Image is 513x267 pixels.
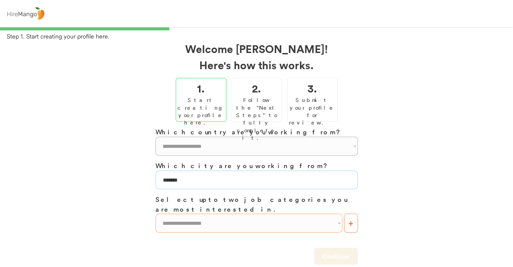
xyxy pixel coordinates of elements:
div: 33% [1,27,512,30]
div: Submit your profile for review. [289,96,336,127]
h3: Which country are you working from? [155,127,358,137]
h2: 2. [252,80,261,96]
h3: Select up to two job categories you are most interested in. [155,194,358,214]
h2: Welcome [PERSON_NAME]! Here's how this works. [155,41,358,73]
div: Step 1. Start creating your profile here. [7,32,513,41]
h3: Which city are you working from? [155,161,358,170]
div: Follow the "Next Steps" to fully complete it. [233,96,280,141]
img: logo%20-%20hiremango%20gray.png [5,6,46,22]
h2: 3. [308,80,317,96]
h2: 1. [197,80,205,96]
div: Start creating your profile here. [177,96,225,127]
button: Continue [314,248,358,265]
button: + [344,214,358,233]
